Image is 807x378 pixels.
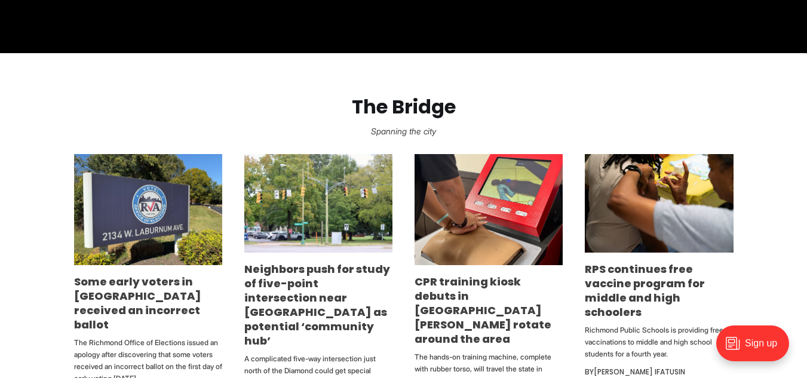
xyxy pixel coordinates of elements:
iframe: portal-trigger [706,319,807,378]
a: Some early voters in [GEOGRAPHIC_DATA] received an incorrect ballot [74,274,201,332]
img: Neighbors push for study of five-point intersection near Diamond as potential ‘community hub’ [244,154,392,253]
a: [PERSON_NAME] Ifatusin [594,367,685,377]
h2: The Bridge [19,96,788,118]
p: Spanning the city [19,123,788,140]
img: CPR training kiosk debuts in Church Hill, will rotate around the area [415,154,563,265]
p: Richmond Public Schools is providing free vaccinations to middle and high school students for a f... [585,324,733,360]
img: Some early voters in Richmond received an incorrect ballot [74,154,222,265]
a: RPS continues free vaccine program for middle and high schoolers [585,262,705,319]
a: CPR training kiosk debuts in [GEOGRAPHIC_DATA][PERSON_NAME] rotate around the area [415,274,551,346]
a: Neighbors push for study of five-point intersection near [GEOGRAPHIC_DATA] as potential ‘communit... [244,262,390,348]
img: RPS continues free vaccine program for middle and high schoolers [585,154,733,253]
